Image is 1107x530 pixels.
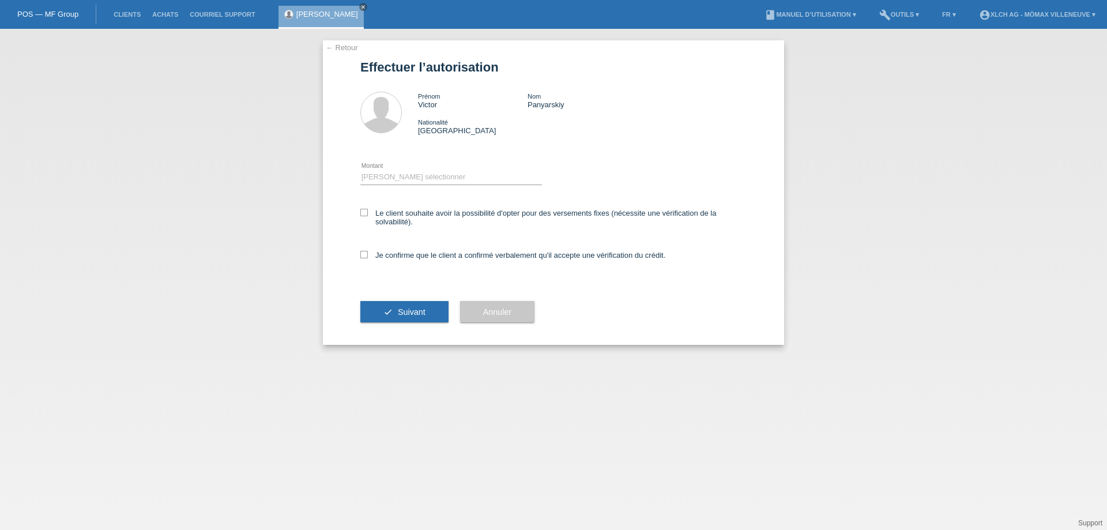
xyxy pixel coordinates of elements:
[418,92,528,109] div: Victor
[460,301,534,323] button: Annuler
[383,307,393,317] i: check
[326,43,358,52] a: ← Retour
[360,4,366,10] i: close
[483,307,511,317] span: Annuler
[17,10,78,18] a: POS — MF Group
[936,11,962,18] a: FR ▾
[765,9,776,21] i: book
[528,92,637,109] div: Panyarskiy
[146,11,184,18] a: Achats
[759,11,861,18] a: bookManuel d’utilisation ▾
[296,10,358,18] a: [PERSON_NAME]
[108,11,146,18] a: Clients
[418,93,440,100] span: Prénom
[528,93,541,100] span: Nom
[879,9,891,21] i: build
[973,11,1101,18] a: account_circleXLCH AG - Mömax Villeneuve ▾
[359,3,367,11] a: close
[418,119,448,126] span: Nationalité
[1078,519,1102,527] a: Support
[360,60,747,74] h1: Effectuer l’autorisation
[184,11,261,18] a: Courriel Support
[360,251,665,260] label: Je confirme que le client a confirmé verbalement qu'il accepte une vérification du crédit.
[418,118,528,135] div: [GEOGRAPHIC_DATA]
[360,209,747,226] label: Le client souhaite avoir la possibilité d'opter pour des versements fixes (nécessite une vérifica...
[360,301,449,323] button: check Suivant
[979,9,991,21] i: account_circle
[873,11,925,18] a: buildOutils ▾
[398,307,426,317] span: Suivant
